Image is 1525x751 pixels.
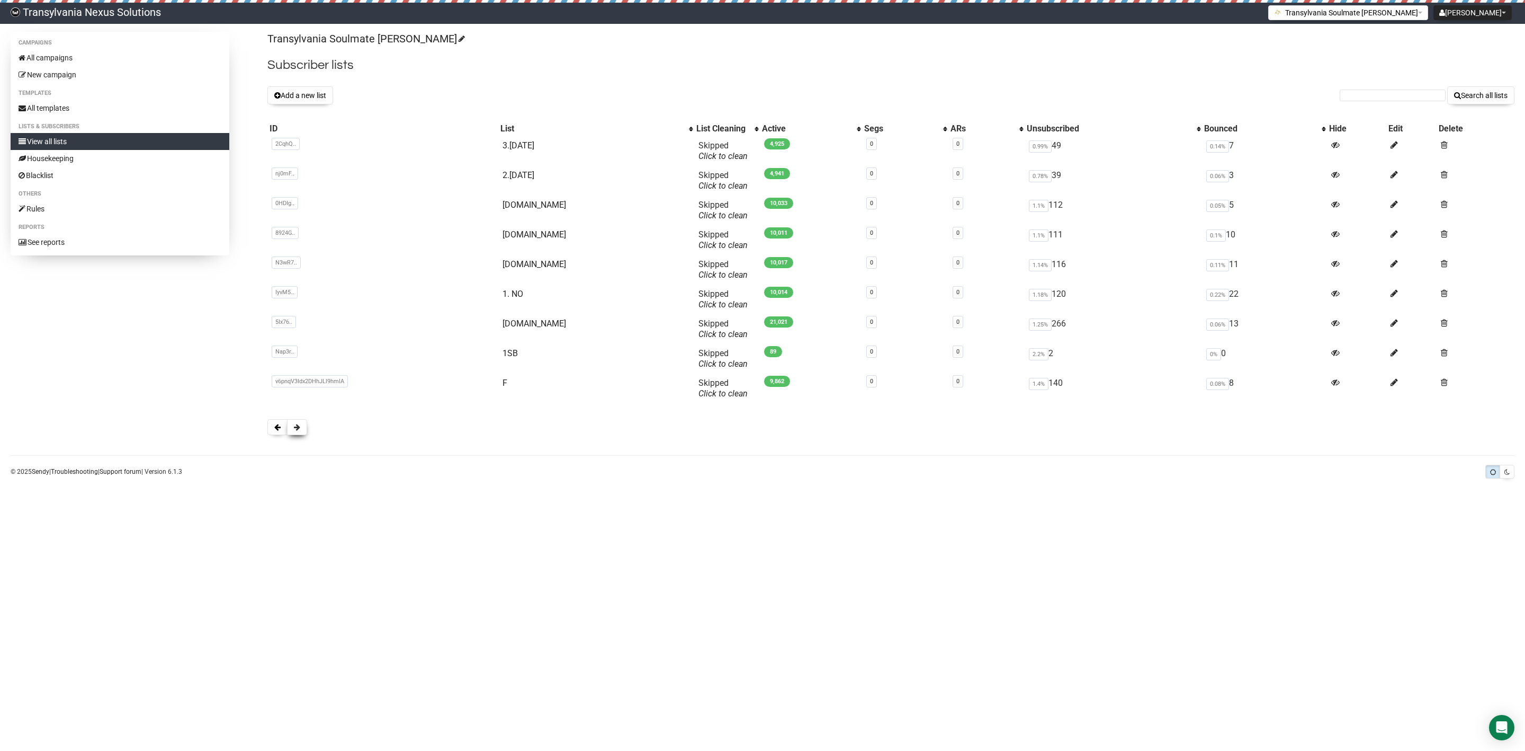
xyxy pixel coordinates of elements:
span: 0.14% [1206,140,1229,153]
td: 7 [1202,136,1327,166]
a: F [503,378,507,388]
li: Others [11,188,229,200]
span: 8924G.. [272,227,299,239]
td: 49 [1025,136,1202,166]
span: 1.14% [1029,259,1052,271]
a: 2.[DATE] [503,170,534,180]
a: 0 [956,289,959,296]
td: 11 [1202,255,1327,285]
a: 0 [956,348,959,355]
div: Active [762,123,851,134]
a: 1SB [503,348,518,358]
li: Templates [11,87,229,100]
td: 0 [1202,344,1327,374]
a: 0 [870,348,873,355]
div: List [500,123,684,134]
span: 10,011 [764,227,793,238]
div: Edit [1388,123,1434,134]
img: 1.png [1274,8,1282,16]
li: Reports [11,221,229,234]
span: 0.11% [1206,259,1229,271]
img: 586cc6b7d8bc403f0c61b981d947c989 [11,7,20,17]
div: ARs [950,123,1014,134]
th: Unsubscribed: No sort applied, activate to apply an ascending sort [1025,121,1202,136]
span: 89 [764,346,782,357]
th: Segs: No sort applied, activate to apply an ascending sort [862,121,948,136]
a: 0 [956,378,959,385]
div: List Cleaning [696,123,749,134]
span: IyvM5.. [272,286,298,298]
span: 0HDIg.. [272,197,298,209]
button: Search all lists [1447,86,1514,104]
li: Lists & subscribers [11,120,229,133]
td: 120 [1025,285,1202,314]
span: Skipped [698,378,748,399]
td: 140 [1025,374,1202,403]
span: 5Ix76.. [272,316,296,328]
span: 9,862 [764,376,790,387]
span: 0.1% [1206,229,1226,242]
span: nj0mF.. [272,167,298,180]
span: 0.08% [1206,378,1229,390]
div: ID [270,123,496,134]
a: Click to clean [698,329,748,339]
span: 10,014 [764,287,793,298]
span: Skipped [698,140,748,161]
span: 0.06% [1206,170,1229,182]
a: 0 [870,229,873,236]
span: Skipped [698,289,748,310]
th: Edit: No sort applied, sorting is disabled [1386,121,1437,136]
a: Click to clean [698,151,748,161]
span: 0.22% [1206,289,1229,301]
span: 0.06% [1206,319,1229,331]
div: Open Intercom Messenger [1489,715,1514,740]
a: Support forum [100,468,141,475]
a: Blacklist [11,167,229,184]
td: 10 [1202,225,1327,255]
a: 0 [870,289,873,296]
button: Transylvania Soulmate [PERSON_NAME] [1268,5,1428,20]
div: Hide [1329,123,1384,134]
a: All templates [11,100,229,117]
span: 0.99% [1029,140,1052,153]
p: © 2025 | | | Version 6.1.3 [11,466,182,478]
td: 22 [1202,285,1327,314]
td: 266 [1025,314,1202,344]
a: 0 [956,259,959,266]
span: 1.4% [1029,378,1048,390]
div: Segs [864,123,938,134]
h2: Subscriber lists [267,56,1514,75]
span: 1.25% [1029,319,1052,331]
a: 0 [956,229,959,236]
span: 1.18% [1029,289,1052,301]
span: Skipped [698,200,748,220]
a: Click to clean [698,181,748,191]
td: 116 [1025,255,1202,285]
span: 2CqhQ.. [272,138,300,150]
span: 1.1% [1029,229,1048,242]
span: Skipped [698,170,748,191]
a: Click to clean [698,210,748,220]
a: [DOMAIN_NAME] [503,319,566,329]
a: Troubleshooting [51,468,98,475]
span: N3wR7.. [272,257,301,269]
a: Transylvania Soulmate [PERSON_NAME] [267,32,463,45]
a: 0 [870,319,873,325]
th: List: No sort applied, activate to apply an ascending sort [498,121,694,136]
th: Bounced: No sort applied, activate to apply an ascending sort [1202,121,1327,136]
span: Nap3r.. [272,346,298,358]
a: 0 [956,170,959,177]
div: Delete [1439,123,1512,134]
th: ID: No sort applied, sorting is disabled [267,121,498,136]
span: 2.2% [1029,348,1048,360]
span: 0.78% [1029,170,1052,182]
a: See reports [11,234,229,251]
span: Skipped [698,319,748,339]
button: [PERSON_NAME] [1433,5,1512,20]
a: [DOMAIN_NAME] [503,200,566,210]
span: 4,941 [764,168,790,179]
td: 13 [1202,314,1327,344]
a: Rules [11,200,229,217]
td: 2 [1025,344,1202,374]
th: Hide: No sort applied, sorting is disabled [1327,121,1386,136]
